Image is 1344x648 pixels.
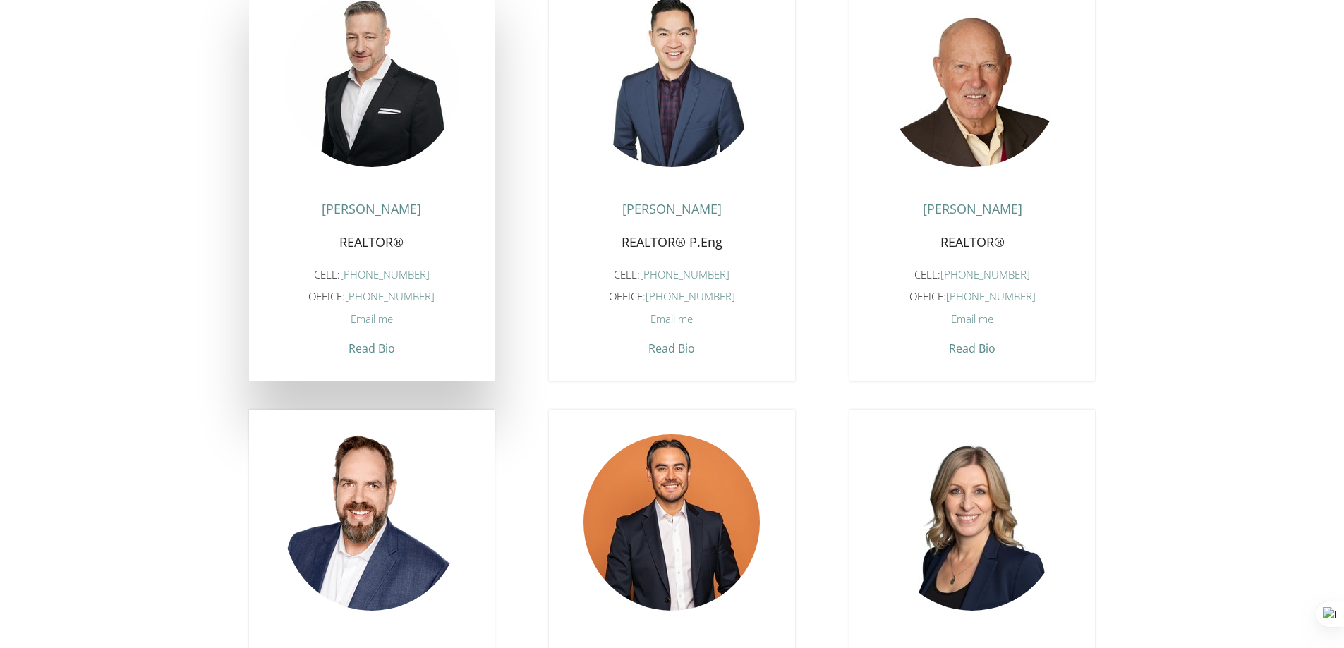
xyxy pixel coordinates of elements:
h5: REALTOR® P.Eng [559,231,784,260]
h4: [PERSON_NAME] [260,202,484,224]
span: Read Bio [949,334,995,356]
span: Read Bio [648,334,695,356]
span: Email me [951,312,993,326]
span: Office: [308,289,345,303]
a: [PHONE_NUMBER] [946,289,1036,303]
h4: [PERSON_NAME] [559,202,784,224]
a: [PHONE_NUMBER] [646,289,735,303]
span: Cell: [914,267,940,281]
span: Cell: [614,267,640,281]
a: [PHONE_NUMBER] [345,289,435,303]
span: Email me [351,312,393,326]
span: Office: [609,289,646,303]
a: [PHONE_NUMBER] [640,267,729,281]
span: Email me [650,312,693,326]
span: Cell: [314,267,340,281]
h5: REALTOR® [860,231,1084,260]
a: [PHONE_NUMBER] [940,267,1030,281]
a: [PHONE_NUMBER] [340,267,430,281]
h4: [PERSON_NAME] [860,202,1084,224]
h5: REALTOR® [260,231,484,260]
span: Office: [909,289,946,303]
span: Read Bio [349,334,395,356]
